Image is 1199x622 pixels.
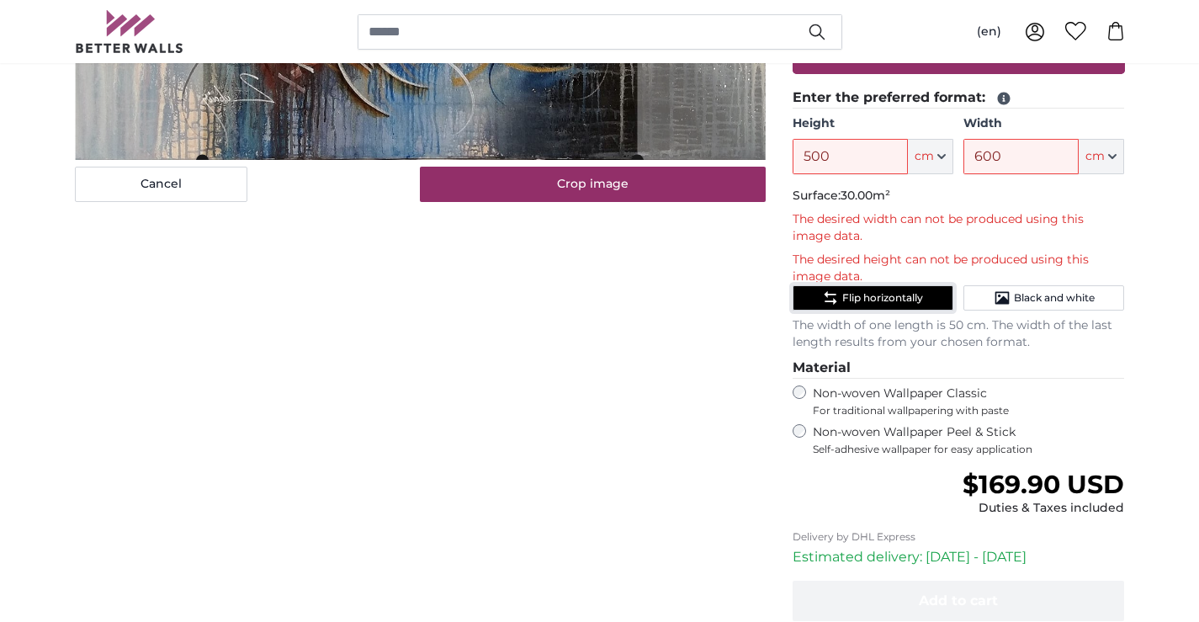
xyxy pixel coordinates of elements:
[75,10,184,53] img: Betterwalls
[793,115,953,132] label: Height
[813,385,1125,417] label: Non-woven Wallpaper Classic
[793,317,1125,351] p: The width of one length is 50 cm. The width of the last length results from your chosen format.
[75,167,247,202] button: Cancel
[841,188,890,203] span: 30.00m²
[793,581,1125,621] button: Add to cart
[793,188,1125,205] p: Surface:
[963,285,1124,311] button: Black and white
[842,291,923,305] span: Flip horizontally
[963,469,1124,500] span: $169.90 USD
[908,139,953,174] button: cm
[813,404,1125,417] span: For traditional wallpapering with paste
[420,167,766,202] button: Crop image
[1079,139,1124,174] button: cm
[793,547,1125,567] p: Estimated delivery: [DATE] - [DATE]
[963,17,1015,47] button: (en)
[1014,291,1095,305] span: Black and white
[915,148,934,165] span: cm
[919,593,998,609] span: Add to cart
[1085,148,1105,165] span: cm
[963,500,1124,517] div: Duties & Taxes included
[813,443,1125,456] span: Self-adhesive wallpaper for easy application
[793,88,1125,109] legend: Enter the preferred format:
[793,530,1125,544] p: Delivery by DHL Express
[793,285,953,311] button: Flip horizontally
[793,358,1125,379] legend: Material
[793,252,1125,285] p: The desired height can not be produced using this image data.
[963,115,1124,132] label: Width
[793,211,1125,245] p: The desired width can not be produced using this image data.
[813,424,1125,456] label: Non-woven Wallpaper Peel & Stick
